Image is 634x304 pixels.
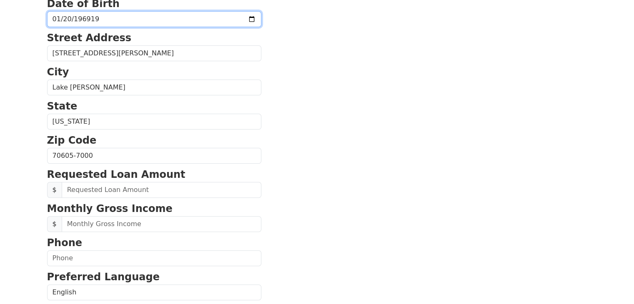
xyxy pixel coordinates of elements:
[47,80,261,95] input: City
[47,32,132,44] strong: Street Address
[62,182,261,198] input: Requested Loan Amount
[47,135,97,146] strong: Zip Code
[47,201,261,216] p: Monthly Gross Income
[47,250,261,266] input: Phone
[47,271,160,283] strong: Preferred Language
[47,148,261,164] input: Zip Code
[47,45,261,61] input: Street Address
[47,169,185,180] strong: Requested Loan Amount
[47,182,62,198] span: $
[47,100,78,112] strong: State
[47,216,62,232] span: $
[62,216,261,232] input: Monthly Gross Income
[47,237,83,249] strong: Phone
[47,66,69,78] strong: City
